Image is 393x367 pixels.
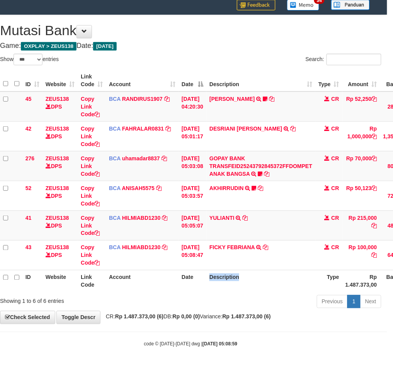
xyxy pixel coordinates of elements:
[43,181,78,211] td: DPS
[22,270,43,292] th: ID
[43,151,78,181] td: DPS
[21,42,77,51] span: OXPLAY > ZEUS138
[332,245,339,251] span: CR
[269,96,274,102] a: Copy TENNY SETIAWAN to clipboard
[46,155,69,161] a: ZEUS138
[179,181,206,211] td: [DATE] 05:03:57
[179,121,206,151] td: [DATE] 05:01:17
[206,70,315,92] th: Description: activate to sort column ascending
[109,155,121,161] span: BCA
[22,70,43,92] th: ID: activate to sort column ascending
[342,151,380,181] td: Rp 70,000
[26,245,32,251] span: 43
[46,215,69,221] a: ZEUS138
[317,295,348,308] a: Previous
[165,126,171,132] a: Copy FAHRALAR0831 to clipboard
[43,270,78,292] th: Website
[26,126,32,132] span: 42
[209,215,235,221] a: YULIANTI
[26,185,32,191] span: 52
[122,96,163,102] a: RANDIRUS1907
[122,245,161,251] a: HILMIABD1230
[372,155,377,161] a: Copy Rp 70,000 to clipboard
[179,70,206,92] th: Date: activate to sort column descending
[43,211,78,240] td: DPS
[342,121,380,151] td: Rp 1,000,000
[81,185,100,207] a: Copy Link Code
[162,215,167,221] a: Copy HILMIABD1230 to clipboard
[109,215,121,221] span: BCA
[162,245,167,251] a: Copy HILMIABD1230 to clipboard
[26,215,32,221] span: 41
[78,270,106,292] th: Link Code
[43,121,78,151] td: DPS
[342,92,380,122] td: Rp 52,250
[81,126,100,147] a: Copy Link Code
[342,211,380,240] td: Rp 215,000
[162,155,167,161] a: Copy uhamadar8837 to clipboard
[258,185,264,191] a: Copy AKHIRRUDIN to clipboard
[372,96,377,102] a: Copy Rp 52,250 to clipboard
[264,171,269,177] a: Copy GOPAY BANK TRANSFEID25243792845372FFDOMPET ANAK BANGSA to clipboard
[315,70,342,92] th: Type: activate to sort column ascending
[209,245,255,251] a: FICKY FEBRIANA
[290,126,296,132] a: Copy DESRIANI NATALIS T to clipboard
[263,245,268,251] a: Copy FICKY FEBRIANA to clipboard
[102,314,271,320] span: CR: DB: Variance:
[81,155,100,177] a: Copy Link Code
[106,70,179,92] th: Account: activate to sort column ascending
[81,215,100,236] a: Copy Link Code
[26,155,34,161] span: 276
[327,54,381,65] input: Search:
[206,270,315,292] th: Description
[372,223,377,229] a: Copy Rp 215,000 to clipboard
[209,96,255,102] a: [PERSON_NAME]
[209,185,244,191] a: AKHIRRUDIN
[78,70,106,92] th: Link Code: activate to sort column ascending
[306,54,381,65] label: Search:
[43,92,78,122] td: DPS
[56,311,100,324] a: Toggle Descr
[106,270,179,292] th: Account
[122,126,164,132] a: FAHRALAR0831
[179,240,206,270] td: [DATE] 05:08:47
[342,70,380,92] th: Amount: activate to sort column ascending
[332,126,339,132] span: CR
[46,245,69,251] a: ZEUS138
[81,96,100,117] a: Copy Link Code
[109,126,121,132] span: BCA
[144,342,238,347] small: code © [DATE]-[DATE] dwg |
[332,185,339,191] span: CR
[115,314,163,320] strong: Rp 1.487.373,00 (6)
[202,342,237,347] strong: [DATE] 05:08:59
[342,181,380,211] td: Rp 50,123
[173,314,200,320] strong: Rp 0,00 (0)
[372,252,377,258] a: Copy Rp 100,000 to clipboard
[156,185,162,191] a: Copy ANISAH5575 to clipboard
[179,92,206,122] td: [DATE] 04:20:30
[342,240,380,270] td: Rp 100,000
[122,155,160,161] a: uhamadar8837
[164,96,170,102] a: Copy RANDIRUS1907 to clipboard
[243,215,248,221] a: Copy YULIANTI to clipboard
[179,151,206,181] td: [DATE] 05:03:08
[209,126,282,132] a: DESRIANI [PERSON_NAME]
[315,270,342,292] th: Type
[209,155,312,177] a: GOPAY BANK TRANSFEID25243792845372FFDOMPET ANAK BANGSA
[347,295,361,308] a: 1
[332,215,339,221] span: CR
[372,133,377,139] a: Copy Rp 1,000,000 to clipboard
[26,96,32,102] span: 45
[109,96,121,102] span: BCA
[372,185,377,191] a: Copy Rp 50,123 to clipboard
[46,126,69,132] a: ZEUS138
[223,314,271,320] strong: Rp 1.487.373,00 (6)
[109,245,121,251] span: BCA
[342,270,380,292] th: Rp 1.487.373,00
[122,215,161,221] a: HILMIABD1230
[46,185,69,191] a: ZEUS138
[43,240,78,270] td: DPS
[332,155,339,161] span: CR
[93,42,117,51] span: [DATE]
[109,185,121,191] span: BCA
